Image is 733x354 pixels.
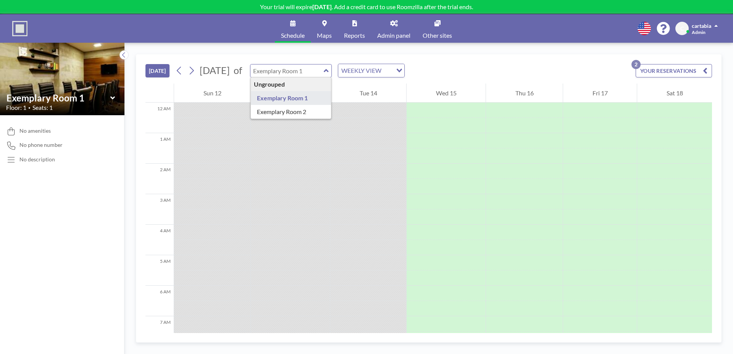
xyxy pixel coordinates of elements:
[145,164,174,194] div: 2 AM
[312,3,332,10] b: [DATE]
[636,64,712,77] button: YOUR RESERVATIONS2
[19,156,55,163] div: No description
[338,14,371,43] a: Reports
[637,84,712,103] div: Sat 18
[407,84,486,103] div: Wed 15
[281,32,305,39] span: Schedule
[377,32,410,39] span: Admin panel
[417,14,458,43] a: Other sites
[486,84,563,103] div: Thu 16
[330,84,406,103] div: Tue 14
[338,64,404,77] div: Search for option
[317,32,332,39] span: Maps
[384,66,392,76] input: Search for option
[200,64,230,76] span: [DATE]
[344,32,365,39] span: Reports
[680,25,684,32] span: C
[340,66,383,76] span: WEEKLY VIEW
[145,255,174,286] div: 5 AM
[174,84,250,103] div: Sun 12
[631,60,641,69] p: 2
[19,127,51,134] span: No amenities
[250,64,324,77] input: Exemplary Room 1
[311,14,338,43] a: Maps
[251,77,331,91] div: Ungrouped
[371,14,417,43] a: Admin panel
[145,286,174,316] div: 6 AM
[145,225,174,255] div: 4 AM
[251,91,331,105] div: Exemplary Room 1
[423,32,452,39] span: Other sites
[692,29,706,35] span: Admin
[234,64,242,76] span: of
[32,104,53,111] span: Seats: 1
[28,105,31,110] span: •
[145,194,174,225] div: 3 AM
[275,14,311,43] a: Schedule
[145,133,174,164] div: 1 AM
[563,84,637,103] div: Fri 17
[692,23,711,29] span: cartabia
[251,105,331,119] div: Exemplary Room 2
[145,103,174,133] div: 12 AM
[6,92,110,103] input: Exemplary Room 1
[145,64,170,77] button: [DATE]
[12,21,27,36] img: organization-logo
[6,104,26,111] span: Floor: 1
[145,316,174,347] div: 7 AM
[19,142,63,148] span: No phone number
